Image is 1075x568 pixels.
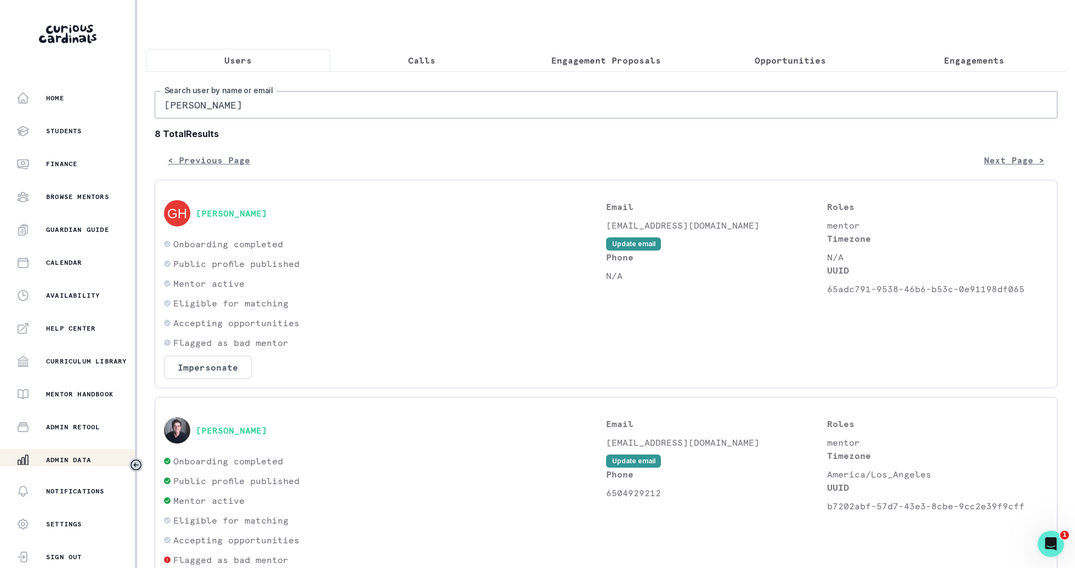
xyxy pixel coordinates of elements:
[46,160,77,168] p: Finance
[971,149,1057,171] button: Next Page >
[827,449,1048,462] p: Timezone
[129,458,143,472] button: Toggle sidebar
[46,553,82,561] p: Sign Out
[173,237,283,251] p: Onboarding completed
[755,54,826,67] p: Opportunities
[606,219,827,232] p: [EMAIL_ADDRESS][DOMAIN_NAME]
[173,455,283,468] p: Onboarding completed
[944,54,1004,67] p: Engagements
[46,456,91,464] p: Admin Data
[46,258,82,267] p: Calendar
[827,232,1048,245] p: Timezone
[196,425,267,436] button: [PERSON_NAME]
[827,499,1048,513] p: b7202abf-57d7-43e3-8cbe-9cc2e39f9cff
[827,468,1048,481] p: America/Los_Angeles
[173,316,299,330] p: Accepting opportunities
[606,251,827,264] p: Phone
[46,487,105,496] p: Notifications
[827,417,1048,430] p: Roles
[1060,531,1069,539] span: 1
[606,486,827,499] p: 6504929212
[827,264,1048,277] p: UUID
[46,225,109,234] p: Guardian Guide
[173,494,245,507] p: Mentor active
[1038,531,1064,557] iframe: Intercom live chat
[39,25,97,43] img: Curious Cardinals Logo
[224,54,252,67] p: Users
[827,251,1048,264] p: N/A
[155,149,263,171] button: < Previous Page
[827,200,1048,213] p: Roles
[196,208,267,219] button: [PERSON_NAME]
[606,237,661,251] button: Update email
[46,324,95,333] p: Help Center
[173,277,245,290] p: Mentor active
[173,297,288,310] p: Eligible for matching
[827,219,1048,232] p: mentor
[606,417,827,430] p: Email
[408,54,435,67] p: Calls
[46,94,64,103] p: Home
[173,553,288,566] p: Flagged as bad mentor
[164,356,252,379] button: Impersonate
[606,455,661,468] button: Update email
[46,520,82,529] p: Settings
[551,54,661,67] p: Engagement Proposals
[46,357,127,366] p: Curriculum Library
[173,257,299,270] p: Public profile published
[173,514,288,527] p: Eligible for matching
[46,423,100,431] p: Admin Retool
[46,390,114,399] p: Mentor Handbook
[827,436,1048,449] p: mentor
[827,481,1048,494] p: UUID
[173,474,299,487] p: Public profile published
[164,200,190,226] img: svg
[606,436,827,449] p: [EMAIL_ADDRESS][DOMAIN_NAME]
[606,269,827,282] p: N/A
[827,282,1048,296] p: 65adc791-9538-46b6-b53c-0e91198df065
[173,533,299,547] p: Accepting opportunities
[46,192,109,201] p: Browse Mentors
[46,291,100,300] p: Availability
[606,200,827,213] p: Email
[46,127,82,135] p: Students
[155,127,1057,140] b: 8 Total Results
[173,336,288,349] p: Flagged as bad mentor
[606,468,827,481] p: Phone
